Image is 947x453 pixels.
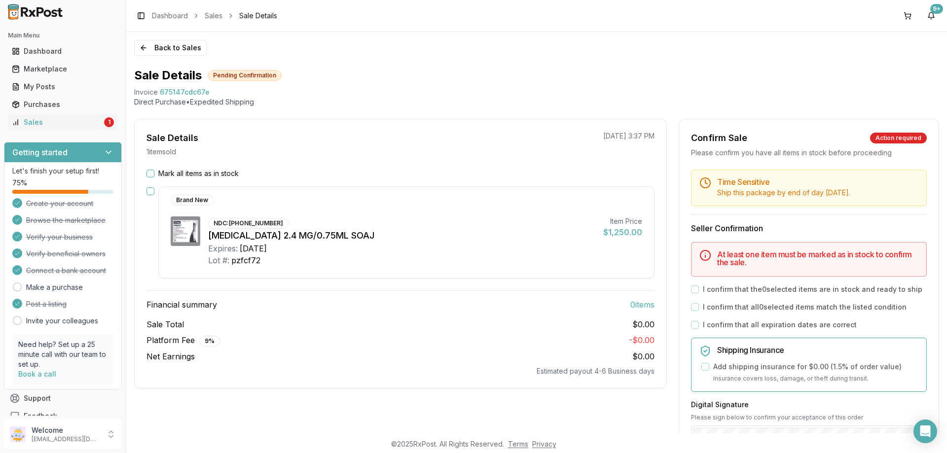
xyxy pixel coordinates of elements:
[4,61,122,77] button: Marketplace
[26,266,106,276] span: Connect a bank account
[199,336,220,347] div: 9 %
[24,411,57,421] span: Feedback
[146,366,655,376] div: Estimated payout 4-6 Business days
[603,226,642,238] div: $1,250.00
[208,254,229,266] div: Lot #:
[930,4,943,14] div: 9+
[32,425,100,435] p: Welcome
[171,195,214,206] div: Brand New
[146,299,217,311] span: Financial summary
[12,82,114,92] div: My Posts
[603,131,655,141] p: [DATE] 3:37 PM
[208,218,289,229] div: NDC: [PHONE_NUMBER]
[104,117,114,127] div: 1
[4,79,122,95] button: My Posts
[26,199,93,209] span: Create your account
[691,131,747,145] div: Confirm Sale
[12,46,114,56] div: Dashboard
[603,216,642,226] div: Item Price
[713,374,918,383] p: Insurance covers loss, damage, or theft during transit.
[18,370,56,378] a: Book a call
[152,11,277,21] nav: breadcrumb
[703,302,907,312] label: I confirm that all 0 selected items match the listed condition
[532,440,556,448] a: Privacy
[231,254,260,266] div: pzfcf72
[18,340,108,369] p: Need help? Set up a 25 minute call with our team to set up.
[713,362,902,372] label: Add shipping insurance for $0.00 ( 1.5 % of order value)
[26,232,93,242] span: Verify your business
[12,117,102,127] div: Sales
[691,148,927,158] div: Please confirm you have all items in stock before proceeding
[146,318,184,330] span: Sale Total
[26,282,83,292] a: Make a purchase
[4,407,122,425] button: Feedback
[146,131,198,145] div: Sale Details
[717,346,918,354] h5: Shipping Insurance
[171,216,200,246] img: Wegovy 2.4 MG/0.75ML SOAJ
[8,113,118,131] a: Sales1
[12,64,114,74] div: Marketplace
[4,114,122,130] button: Sales1
[630,299,655,311] span: 0 item s
[26,215,106,225] span: Browse the marketplace
[134,97,939,107] p: Direct Purchase • Expedited Shipping
[923,8,939,24] button: 9+
[4,4,67,20] img: RxPost Logo
[913,419,937,443] div: Open Intercom Messenger
[717,250,918,266] h5: At least one item must be marked as in stock to confirm the sale.
[134,87,158,97] div: Invoice
[205,11,222,21] a: Sales
[8,42,118,60] a: Dashboard
[146,350,195,362] span: Net Earnings
[208,229,595,243] div: [MEDICAL_DATA] 2.4 MG/0.75ML SOAJ
[134,68,202,83] h1: Sale Details
[8,60,118,78] a: Marketplace
[152,11,188,21] a: Dashboard
[208,70,282,81] div: Pending Confirmation
[146,334,220,347] span: Platform Fee
[632,318,655,330] span: $0.00
[691,414,927,421] p: Please sign below to confirm your acceptance of this order
[632,351,655,361] span: $0.00
[208,243,238,254] div: Expires:
[717,188,850,197] span: Ship this package by end of day [DATE] .
[691,400,927,410] h3: Digital Signature
[12,166,113,176] p: Let's finish your setup first!
[26,299,67,309] span: Post a listing
[26,316,98,326] a: Invite your colleagues
[870,133,927,143] div: Action required
[32,435,100,443] p: [EMAIL_ADDRESS][DOMAIN_NAME]
[158,169,239,178] label: Mark all items as in stock
[629,335,655,345] span: - $0.00
[8,96,118,113] a: Purchases
[8,78,118,96] a: My Posts
[12,178,27,188] span: 75 %
[146,147,176,157] p: 1 item sold
[691,222,927,234] h3: Seller Confirmation
[239,11,277,21] span: Sale Details
[26,249,106,259] span: Verify beneficial owners
[10,426,26,442] img: User avatar
[508,440,528,448] a: Terms
[12,100,114,109] div: Purchases
[160,87,210,97] span: 675147cdc67e
[4,43,122,59] button: Dashboard
[4,389,122,407] button: Support
[717,178,918,186] h5: Time Sensitive
[12,146,68,158] h3: Getting started
[703,284,922,294] label: I confirm that the 0 selected items are in stock and ready to ship
[8,32,118,39] h2: Main Menu
[703,320,857,330] label: I confirm that all expiration dates are correct
[240,243,267,254] div: [DATE]
[4,97,122,112] button: Purchases
[134,40,207,56] button: Back to Sales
